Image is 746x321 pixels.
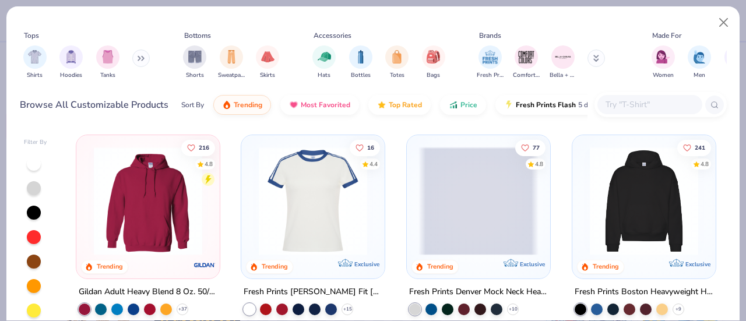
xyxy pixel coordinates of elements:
[656,50,670,64] img: Women Image
[694,71,705,80] span: Men
[385,45,409,80] div: filter for Totes
[20,98,168,112] div: Browse All Customizable Products
[261,50,275,64] img: Skirts Image
[23,45,47,80] div: filter for Shirts
[516,100,576,110] span: Fresh Prints Flash
[65,50,78,64] img: Hoodies Image
[24,138,47,147] div: Filter By
[481,48,499,66] img: Fresh Prints Image
[578,98,621,112] span: 5 day delivery
[675,306,681,313] span: + 9
[349,45,372,80] button: filter button
[535,160,543,168] div: 4.8
[256,45,279,80] div: filter for Skirts
[479,30,501,41] div: Brands
[370,160,378,168] div: 4.4
[213,95,271,115] button: Trending
[218,45,245,80] div: filter for Sweatpants
[222,100,231,110] img: trending.gif
[390,71,404,80] span: Totes
[23,45,47,80] button: filter button
[695,144,705,150] span: 241
[422,45,445,80] button: filter button
[181,139,215,156] button: Like
[59,45,83,80] button: filter button
[253,147,373,255] img: e5540c4d-e74a-4e58-9a52-192fe86bec9f
[688,45,711,80] button: filter button
[280,95,359,115] button: Most Favorited
[183,45,206,80] div: filter for Shorts
[343,306,352,313] span: + 15
[301,100,350,110] span: Most Favorited
[509,306,518,313] span: + 10
[28,50,41,64] img: Shirts Image
[318,50,331,64] img: Hats Image
[314,30,351,41] div: Accessories
[199,144,209,150] span: 216
[693,50,706,64] img: Men Image
[550,71,576,80] span: Bella + Canvas
[385,45,409,80] button: filter button
[368,144,375,150] span: 16
[440,95,486,115] button: Price
[409,285,548,299] div: Fresh Prints Denver Mock Neck Heavyweight Sweatshirt
[477,71,504,80] span: Fresh Prints
[351,71,371,80] span: Bottles
[234,100,262,110] span: Trending
[225,50,238,64] img: Sweatpants Image
[59,45,83,80] div: filter for Hoodies
[244,285,382,299] div: Fresh Prints [PERSON_NAME] Fit [PERSON_NAME] Shirt with Stripes
[477,45,504,80] div: filter for Fresh Prints
[427,50,439,64] img: Bags Image
[427,71,440,80] span: Bags
[422,45,445,80] div: filter for Bags
[513,45,540,80] button: filter button
[178,306,186,313] span: + 37
[713,12,735,34] button: Close
[256,45,279,80] button: filter button
[652,30,681,41] div: Made For
[653,71,674,80] span: Women
[504,100,513,110] img: flash.gif
[354,50,367,64] img: Bottles Image
[24,30,39,41] div: Tops
[101,50,114,64] img: Tanks Image
[289,100,298,110] img: most_fav.gif
[218,71,245,80] span: Sweatpants
[349,45,372,80] div: filter for Bottles
[518,48,535,66] img: Comfort Colors Image
[550,45,576,80] div: filter for Bella + Canvas
[27,71,43,80] span: Shirts
[550,45,576,80] button: filter button
[260,71,275,80] span: Skirts
[652,45,675,80] div: filter for Women
[477,45,504,80] button: filter button
[96,45,119,80] div: filter for Tanks
[318,71,330,80] span: Hats
[513,45,540,80] div: filter for Comfort Colors
[554,48,572,66] img: Bella + Canvas Image
[677,139,711,156] button: Like
[181,100,204,110] div: Sort By
[604,98,694,111] input: Try "T-Shirt"
[312,45,336,80] button: filter button
[192,253,216,277] img: Gildan logo
[685,260,710,268] span: Exclusive
[495,95,630,115] button: Fresh Prints Flash5 day delivery
[575,285,713,299] div: Fresh Prints Boston Heavyweight Hoodie
[390,50,403,64] img: Totes Image
[100,71,115,80] span: Tanks
[218,45,245,80] button: filter button
[183,45,206,80] button: filter button
[60,71,82,80] span: Hoodies
[205,160,213,168] div: 4.8
[354,260,379,268] span: Exclusive
[96,45,119,80] button: filter button
[513,71,540,80] span: Comfort Colors
[533,144,540,150] span: 77
[350,139,381,156] button: Like
[186,71,204,80] span: Shorts
[389,100,422,110] span: Top Rated
[312,45,336,80] div: filter for Hats
[701,160,709,168] div: 4.8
